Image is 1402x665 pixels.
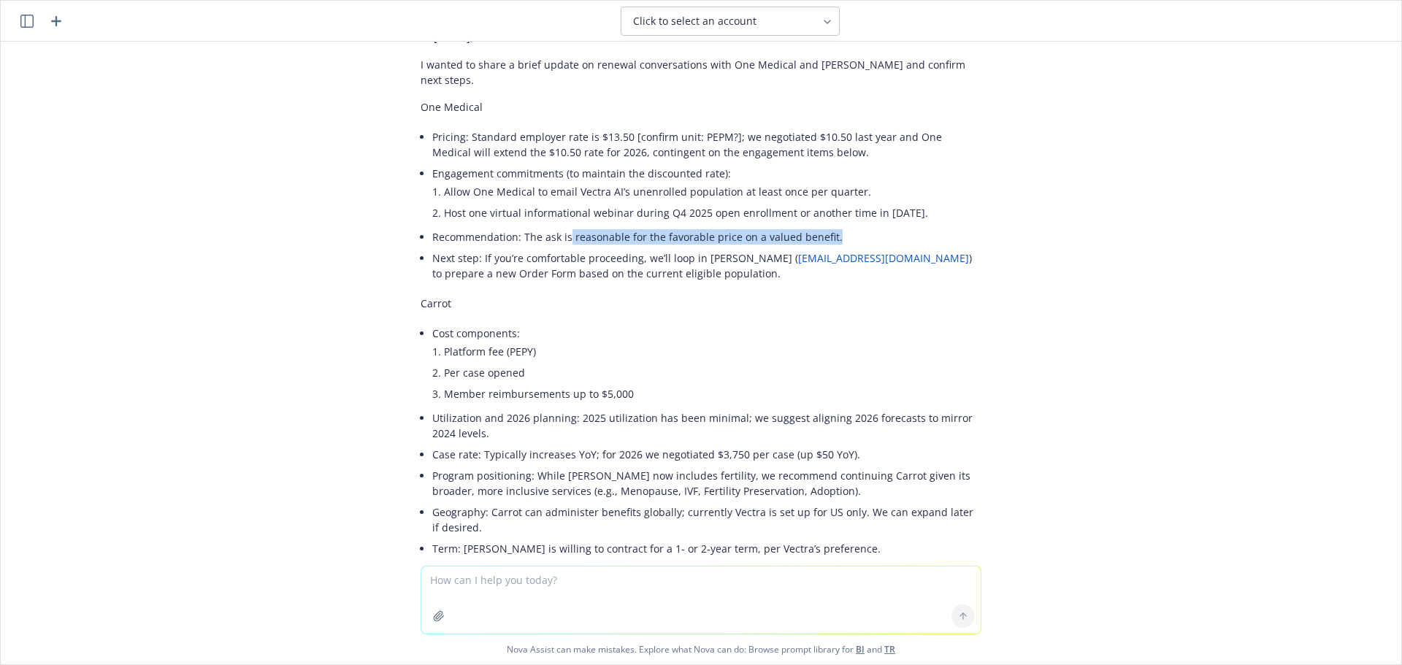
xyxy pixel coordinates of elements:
span: Nova Assist can make mistakes. Explore what Nova can do: Browse prompt library for and [7,634,1395,664]
p: Carrot [421,296,981,311]
li: Program positioning: While [PERSON_NAME] now includes fertility, we recommend continuing Carrot g... [432,465,981,501]
span: Click to select an account [633,14,756,28]
li: Member reimbursements up to $5,000 [444,383,981,404]
button: Click to select an account [621,7,840,36]
li: Per case opened [444,362,981,383]
li: Host one virtual informational webinar during Q4 2025 open enrollment or another time in [DATE]. [444,202,981,223]
li: Pricing: Standard employer rate is $13.50 [confirm unit: PEPM?]; we negotiated $10.50 last year a... [432,126,981,163]
a: [EMAIL_ADDRESS][DOMAIN_NAME] [798,251,969,265]
p: One Medical [421,99,981,115]
li: Cost components: [432,323,981,407]
li: Term: [PERSON_NAME] is willing to contract for a 1- or 2‑year term, per Vectra’s preference. [432,538,981,559]
li: Engagement commitments (to maintain the discounted rate): [432,163,981,226]
p: I wanted to share a brief update on renewal conversations with One Medical and [PERSON_NAME] and ... [421,57,981,88]
li: Utilization and 2026 planning: 2025 utilization has been minimal; we suggest aligning 2026 foreca... [432,407,981,444]
a: TR [884,643,895,656]
a: BI [856,643,865,656]
li: Geography: Carrot can administer benefits globally; currently Vectra is set up for US only. We ca... [432,501,981,538]
li: Next step: If you’re comfortable proceeding, we’ll loop in [PERSON_NAME] ( ) to move forward with... [432,559,981,596]
li: Next step: If you’re comfortable proceeding, we’ll loop in [PERSON_NAME] ( ) to prepare a new Ord... [432,247,981,284]
li: Allow One Medical to email Vectra AI’s unenrolled population at least once per quarter. [444,181,981,202]
li: Platform fee (PEPY) [444,341,981,362]
li: Case rate: Typically increases YoY; for 2026 we negotiated $3,750 per case (up $50 YoY). [432,444,981,465]
li: Recommendation: The ask is reasonable for the favorable price on a valued benefit. [432,226,981,247]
